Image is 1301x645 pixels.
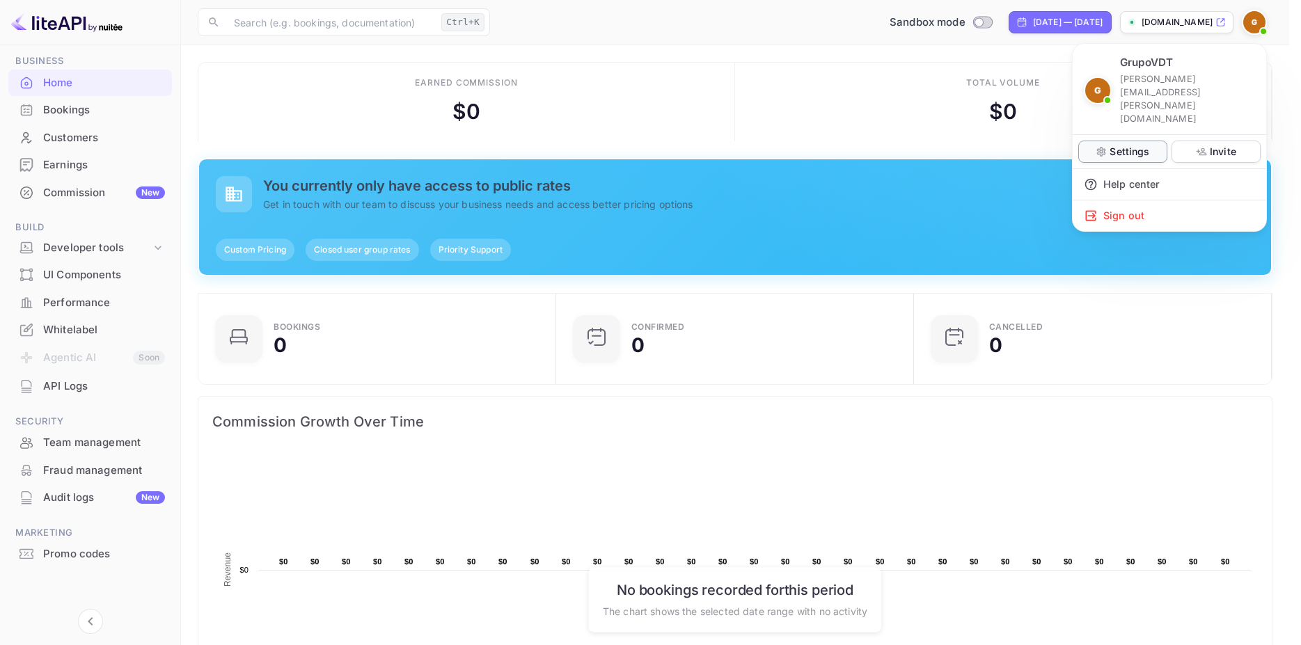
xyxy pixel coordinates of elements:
div: Sign out [1073,200,1266,231]
p: Settings [1110,144,1149,159]
p: [PERSON_NAME][EMAIL_ADDRESS][PERSON_NAME][DOMAIN_NAME] [1120,72,1255,126]
div: Help center [1073,169,1266,200]
img: GrupoVDT [1085,78,1110,103]
p: GrupoVDT [1120,55,1173,71]
p: Invite [1210,144,1236,159]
